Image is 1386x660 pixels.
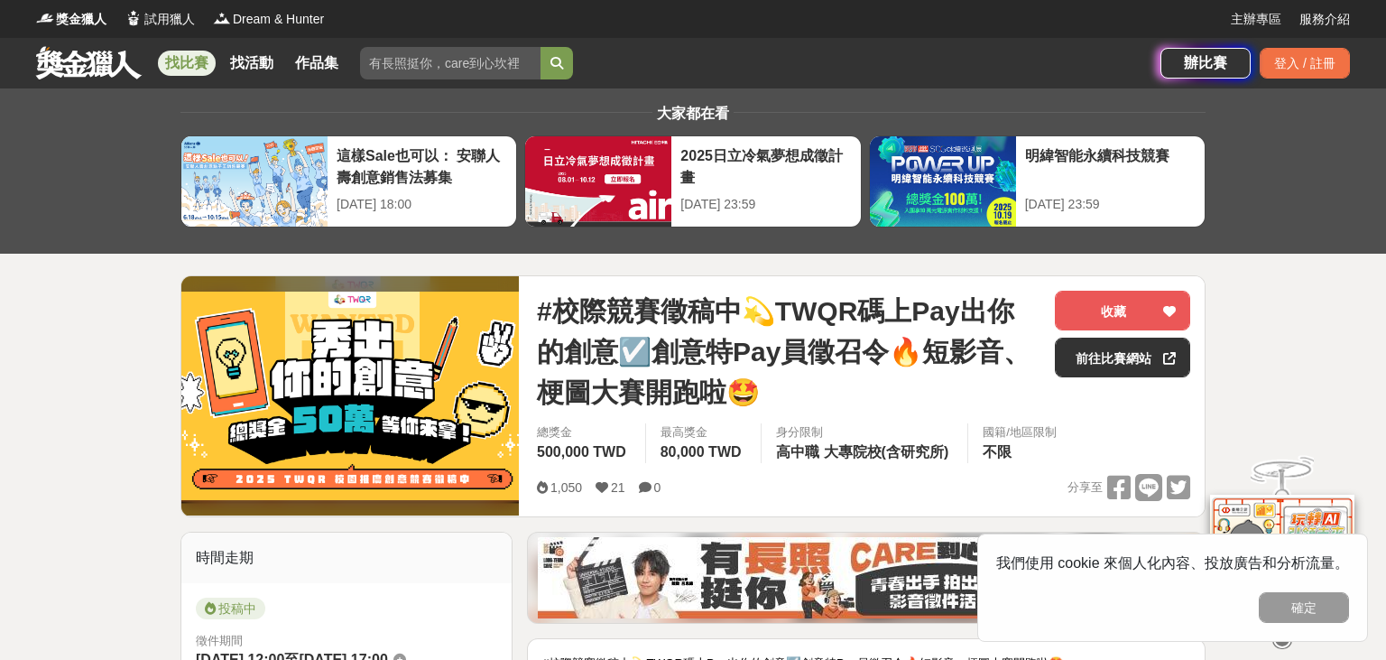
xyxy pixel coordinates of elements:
[1025,145,1196,186] div: 明緯智能永續科技競賽
[983,423,1057,442] div: 國籍/地區限制
[337,195,507,214] div: [DATE] 18:00
[1067,474,1103,501] span: 分享至
[337,145,507,186] div: 這樣Sale也可以： 安聯人壽創意銷售法募集
[233,10,324,29] span: Dream & Hunter
[661,423,746,442] span: 最高獎金
[213,9,231,27] img: Logo
[36,10,106,29] a: Logo獎金獵人
[56,10,106,29] span: 獎金獵人
[654,480,661,495] span: 0
[652,106,734,121] span: 大家都在看
[824,444,949,460] span: 大專院校(含研究所)
[360,47,541,79] input: 有長照挺你，care到心坎裡！青春出手，拍出照顧 影音徵件活動
[680,145,851,186] div: 2025日立冷氣夢想成徵計畫
[983,444,1012,460] span: 不限
[1160,48,1251,79] a: 辦比賽
[776,423,954,442] div: 身分限制
[1259,592,1349,623] button: 確定
[288,51,346,76] a: 作品集
[1260,48,1350,79] div: 登入 / 註冊
[180,135,517,228] a: 這樣Sale也可以： 安聯人壽創意銷售法募集[DATE] 18:00
[1055,291,1190,330] button: 收藏
[1231,10,1281,29] a: 主辦專區
[680,195,851,214] div: [DATE] 23:59
[125,9,143,27] img: Logo
[1025,195,1196,214] div: [DATE] 23:59
[776,444,819,460] span: 高中職
[196,598,265,619] span: 投稿中
[537,444,626,460] span: 500,000 TWD
[213,10,324,29] a: LogoDream & Hunter
[125,10,195,29] a: Logo試用獵人
[538,537,1195,618] img: 35ad34ac-3361-4bcf-919e-8d747461931d.jpg
[196,634,243,647] span: 徵件期間
[869,135,1206,228] a: 明緯智能永續科技競賽[DATE] 23:59
[537,423,631,442] span: 總獎金
[661,444,742,460] span: 80,000 TWD
[611,480,625,495] span: 21
[158,51,216,76] a: 找比賽
[181,292,519,500] img: Cover Image
[144,10,195,29] span: 試用獵人
[996,555,1349,571] span: 我們使用 cookie 來個人化內容、投放廣告和分析流量。
[550,480,582,495] span: 1,050
[524,135,861,228] a: 2025日立冷氣夢想成徵計畫[DATE] 23:59
[181,533,512,583] div: 時間走期
[537,291,1040,413] span: #校際競賽徵稿中💫TWQR碼上Pay出你的創意☑️創意特Pay員徵召令🔥短影音、梗圖大賽開跑啦🤩
[1210,495,1354,615] img: d2146d9a-e6f6-4337-9592-8cefde37ba6b.png
[36,9,54,27] img: Logo
[1055,338,1190,377] a: 前往比賽網站
[223,51,281,76] a: 找活動
[1299,10,1350,29] a: 服務介紹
